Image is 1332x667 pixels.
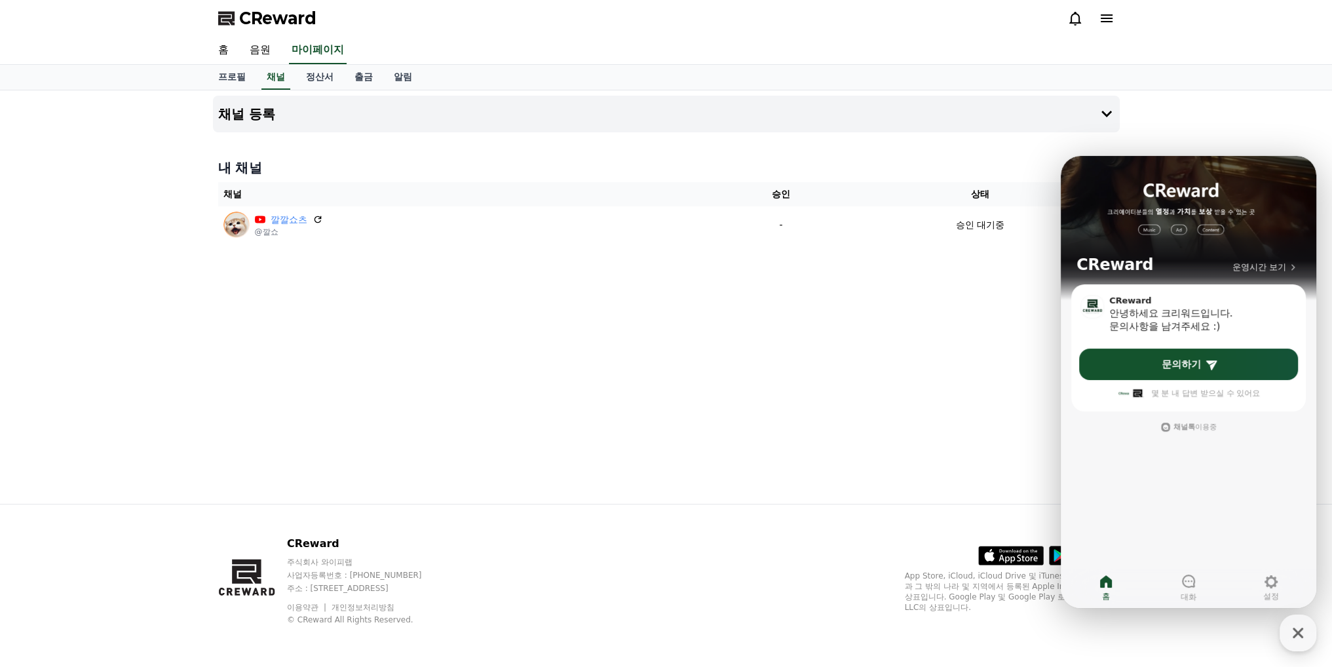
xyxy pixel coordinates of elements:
[846,182,1114,206] th: 상태
[287,603,328,612] a: 이용약관
[332,603,394,612] a: 개인정보처리방침
[239,8,316,29] span: CReward
[956,218,1004,232] p: 승인 대기중
[1061,156,1316,608] iframe: Channel chat
[218,182,716,206] th: 채널
[344,65,383,90] a: 출금
[905,571,1114,613] p: App Store, iCloud, iCloud Drive 및 iTunes Store는 미국과 그 밖의 나라 및 지역에서 등록된 Apple Inc.의 서비스 상표입니다. Goo...
[218,8,316,29] a: CReward
[289,37,347,64] a: 마이페이지
[208,65,256,90] a: 프로필
[287,570,447,581] p: 사업자등록번호 : [PHONE_NUMBER]
[239,37,281,64] a: 음원
[287,615,447,625] p: © CReward All Rights Reserved.
[223,212,250,238] img: 깔깔쇼츠
[287,557,447,567] p: 주식회사 와이피랩
[295,65,344,90] a: 정산서
[383,65,423,90] a: 알림
[218,107,275,121] h4: 채널 등록
[218,159,1114,177] h4: 내 채널
[287,583,447,594] p: 주소 : [STREET_ADDRESS]
[715,182,846,206] th: 승인
[721,218,841,232] p: -
[287,536,447,552] p: CReward
[255,227,323,237] p: @깔쇼
[213,96,1120,132] button: 채널 등록
[208,37,239,64] a: 홈
[271,213,307,227] a: 깔깔쇼츠
[261,65,290,90] a: 채널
